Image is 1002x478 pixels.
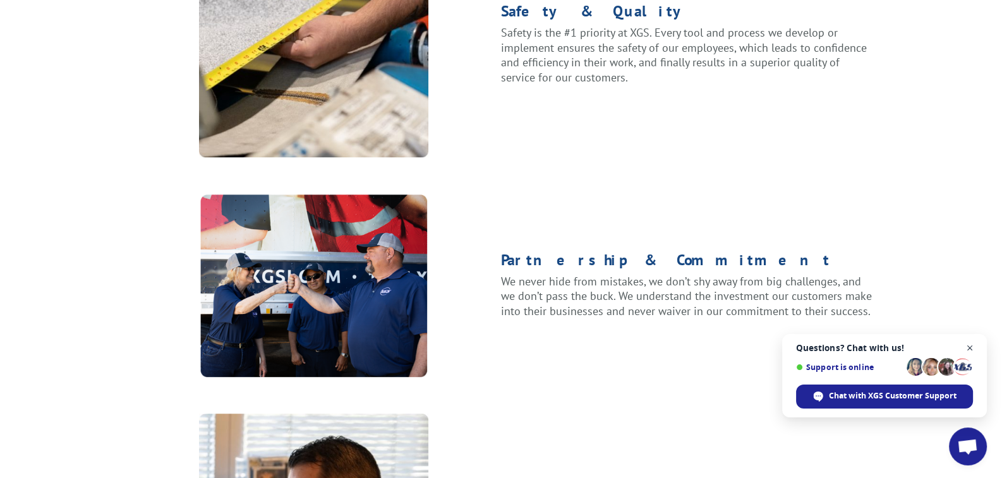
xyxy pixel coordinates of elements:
[501,25,876,85] p: Safety is the #1 priority at XGS. Every tool and process we develop or implement ensures the safe...
[796,362,902,372] span: Support is online
[501,4,876,25] h1: Safety & Quality
[949,427,987,465] div: Open chat
[501,253,876,274] h1: Partnership & Commitment
[501,274,876,319] p: We never hide from mistakes, we don’t shy away from big challenges, and we don’t pass the buck. W...
[796,385,973,409] div: Chat with XGS Customer Support
[796,343,973,353] span: Questions? Chat with us!
[829,390,957,402] span: Chat with XGS Customer Support
[962,340,978,356] span: Close chat
[199,193,428,378] img: XpressGlobalSystems_About_Partnership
